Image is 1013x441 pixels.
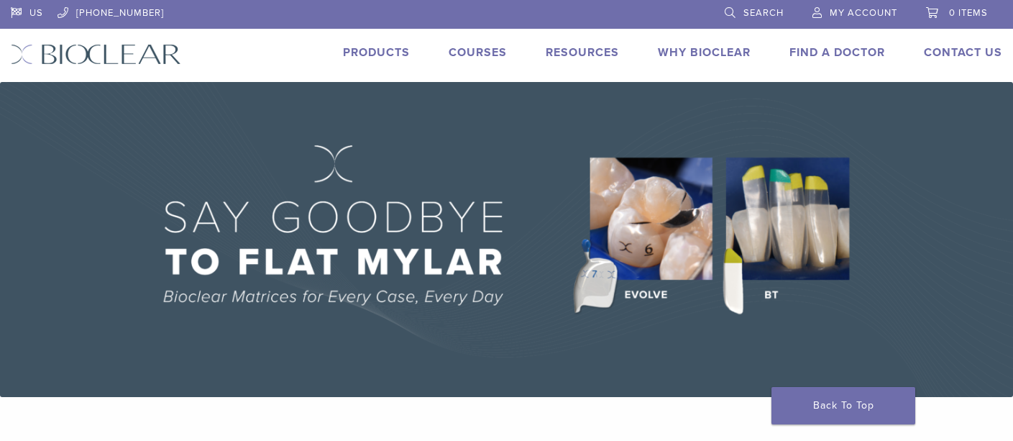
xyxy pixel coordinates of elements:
[11,44,181,65] img: Bioclear
[546,45,619,60] a: Resources
[949,7,988,19] span: 0 items
[789,45,885,60] a: Find A Doctor
[830,7,897,19] span: My Account
[771,387,915,424] a: Back To Top
[343,45,410,60] a: Products
[743,7,784,19] span: Search
[449,45,507,60] a: Courses
[658,45,751,60] a: Why Bioclear
[924,45,1002,60] a: Contact Us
